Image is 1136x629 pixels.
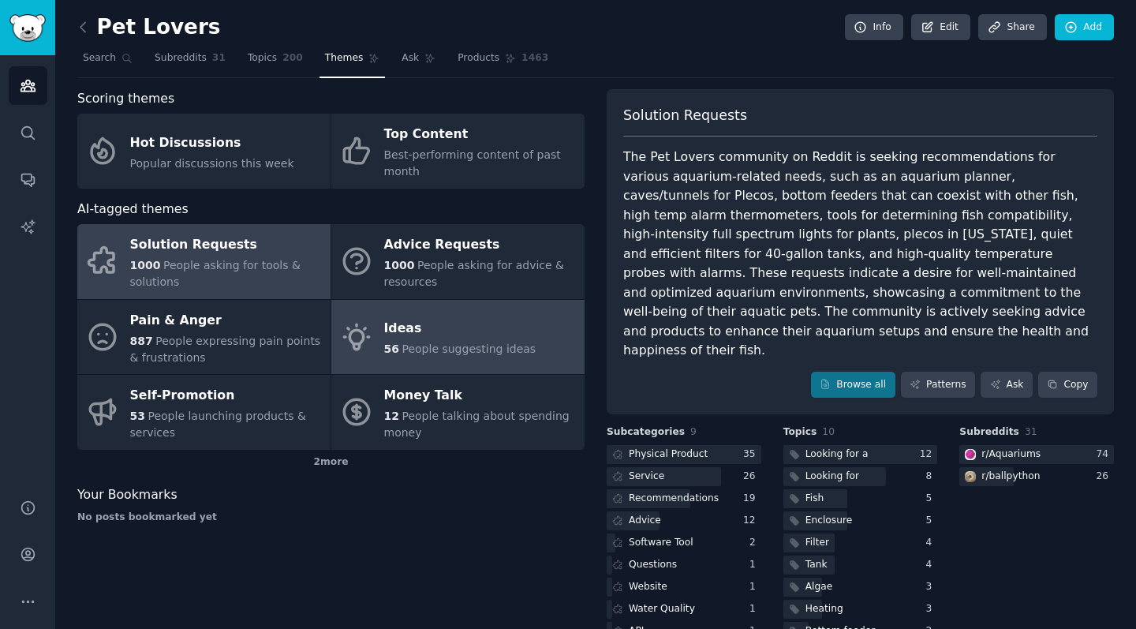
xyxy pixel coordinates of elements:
[77,15,220,40] h2: Pet Lovers
[1096,470,1114,484] div: 26
[282,51,303,66] span: 200
[77,89,174,109] span: Scoring themes
[458,51,499,66] span: Products
[783,445,938,465] a: Looking for a12
[783,425,817,440] span: Topics
[783,600,938,620] a: Heating3
[83,51,116,66] span: Search
[749,558,761,572] div: 1
[77,200,189,219] span: AI-tagged themes
[248,51,277,66] span: Topics
[623,148,1097,361] div: The Pet Lovers community on Reddit is seeking recommendations for various aquarium-related needs,...
[965,449,976,460] img: Aquariums
[690,426,697,437] span: 9
[607,578,761,597] a: Website1
[920,447,938,462] div: 12
[629,558,677,572] div: Questions
[607,511,761,531] a: Advice12
[805,580,833,594] div: Algae
[783,534,938,553] a: Filter4
[743,492,761,506] div: 19
[331,300,585,375] a: Ideas56People suggesting ideas
[629,470,664,484] div: Service
[911,14,970,41] a: Edit
[130,130,294,155] div: Hot Discussions
[926,602,938,616] div: 3
[384,259,415,271] span: 1000
[130,308,323,333] div: Pain & Anger
[452,46,554,78] a: Products1463
[981,470,1040,484] div: r/ ballpython
[77,224,331,299] a: Solution Requests1000People asking for tools & solutions
[77,114,331,189] a: Hot DiscussionsPopular discussions this week
[965,471,976,482] img: ballpython
[805,602,843,616] div: Heating
[402,343,536,355] span: People suggesting ideas
[805,514,853,528] div: Enclosure
[1038,372,1097,399] button: Copy
[319,46,386,78] a: Themes
[77,46,138,78] a: Search
[384,384,577,409] div: Money Talk
[607,600,761,620] a: Water Quality1
[130,410,306,439] span: People launching products & services
[805,536,829,550] div: Filter
[783,578,938,597] a: Algae3
[822,426,835,437] span: 10
[242,46,308,78] a: Topics200
[959,467,1114,487] a: ballpythonr/ballpython26
[978,14,1046,41] a: Share
[959,445,1114,465] a: Aquariumsr/Aquariums74
[783,556,938,575] a: Tank4
[77,485,177,505] span: Your Bookmarks
[607,445,761,465] a: Physical Product35
[629,514,661,528] div: Advice
[331,375,585,450] a: Money Talk12People talking about spending money
[149,46,231,78] a: Subreddits31
[384,316,536,342] div: Ideas
[607,556,761,575] a: Questions1
[805,558,828,572] div: Tank
[331,224,585,299] a: Advice Requests1000People asking for advice & resources
[130,233,323,258] div: Solution Requests
[384,259,565,288] span: People asking for advice & resources
[607,534,761,553] a: Software Tool2
[384,410,570,439] span: People talking about spending money
[901,372,975,399] a: Patterns
[384,410,399,422] span: 12
[130,259,161,271] span: 1000
[926,580,938,594] div: 3
[212,51,226,66] span: 31
[130,384,323,409] div: Self-Promotion
[959,425,1019,440] span: Subreddits
[743,470,761,484] div: 26
[130,335,321,364] span: People expressing pain points & frustrations
[749,536,761,550] div: 2
[155,51,207,66] span: Subreddits
[926,470,938,484] div: 8
[331,114,585,189] a: Top ContentBest-performing content of past month
[623,106,747,125] span: Solution Requests
[805,447,869,462] div: Looking for a
[629,447,708,462] div: Physical Product
[629,492,719,506] div: Recommendations
[396,46,441,78] a: Ask
[9,14,46,42] img: GummySearch logo
[811,372,895,399] a: Browse all
[926,536,938,550] div: 4
[743,447,761,462] div: 35
[77,511,585,525] div: No posts bookmarked yet
[607,467,761,487] a: Service26
[130,259,301,288] span: People asking for tools & solutions
[130,157,294,170] span: Popular discussions this week
[926,558,938,572] div: 4
[629,580,667,594] div: Website
[743,514,761,528] div: 12
[926,514,938,528] div: 5
[845,14,903,41] a: Info
[805,492,824,506] div: Fish
[783,467,938,487] a: Looking for8
[384,343,399,355] span: 56
[130,410,145,422] span: 53
[325,51,364,66] span: Themes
